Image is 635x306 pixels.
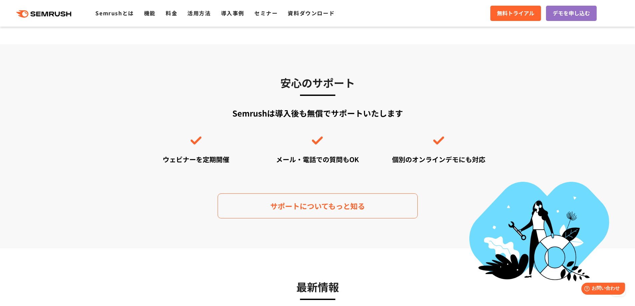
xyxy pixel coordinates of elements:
a: 資料ダウンロード [288,9,335,17]
a: セミナー [254,9,278,17]
iframe: Help widget launcher [576,280,628,299]
h3: 最新情報 [126,278,509,295]
a: 機能 [144,9,156,17]
div: 個別のオンラインデモにも対応 [385,154,492,164]
div: Semrushは導入後も無償でサポートいたします [143,107,493,164]
a: 導入事例 [221,9,244,17]
a: 料金 [166,9,177,17]
a: デモを申し込む [546,6,597,21]
span: 無料トライアル [497,9,534,18]
a: サポートについてもっと知る [218,193,418,218]
a: 活用方法 [187,9,211,17]
div: ウェビナーを定期開催 [143,154,250,164]
span: サポートについてもっと知る [270,200,365,212]
a: 無料トライアル [490,6,541,21]
span: デモを申し込む [553,9,590,18]
a: Semrushとは [95,9,134,17]
div: メール・電話での質問もOK [264,154,371,164]
h3: 安心のサポート [143,74,493,91]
